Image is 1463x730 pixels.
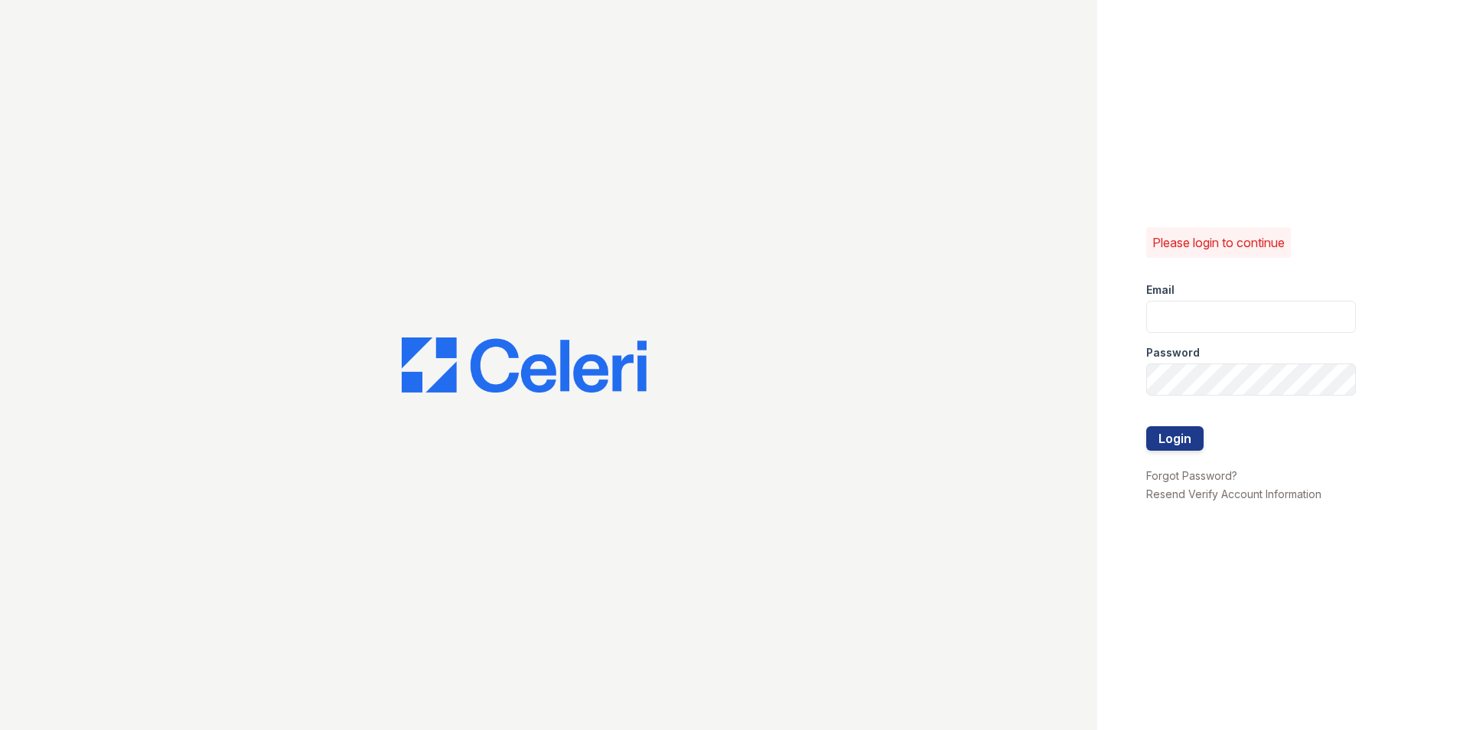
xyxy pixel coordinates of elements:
a: Forgot Password? [1146,469,1237,482]
img: CE_Logo_Blue-a8612792a0a2168367f1c8372b55b34899dd931a85d93a1a3d3e32e68fde9ad4.png [402,337,647,393]
label: Email [1146,282,1175,298]
a: Resend Verify Account Information [1146,487,1321,500]
label: Password [1146,345,1200,360]
button: Login [1146,426,1204,451]
p: Please login to continue [1152,233,1285,252]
